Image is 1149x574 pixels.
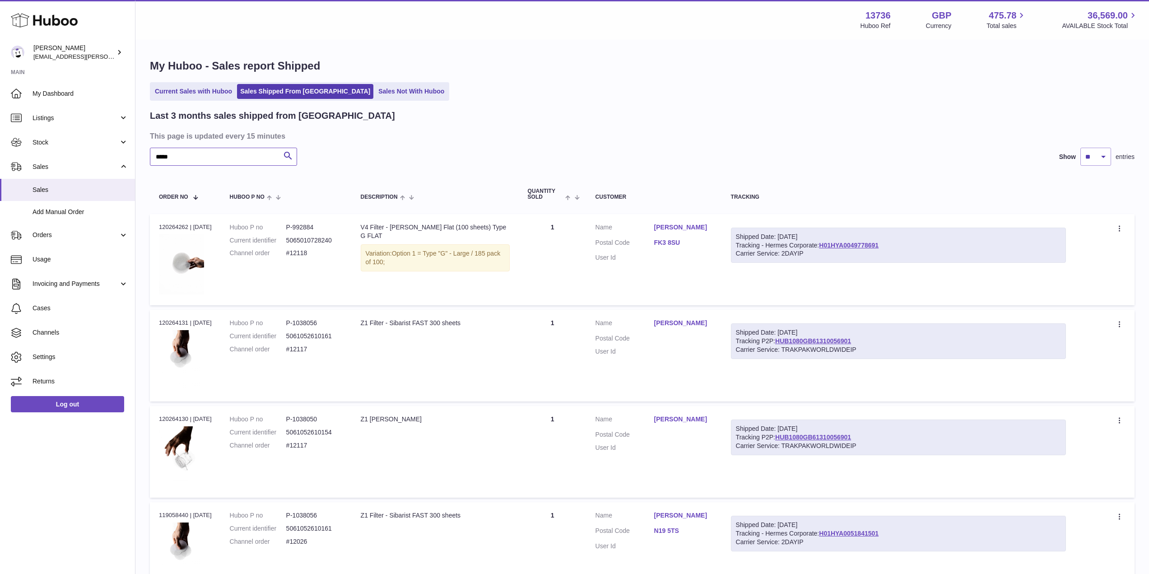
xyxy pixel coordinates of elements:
div: Carrier Service: 2DAYIP [736,249,1061,258]
dt: Huboo P no [230,415,286,424]
div: Shipped Date: [DATE] [736,328,1061,337]
dd: P-1038056 [286,511,343,520]
div: Customer [595,194,713,200]
dt: Huboo P no [230,511,286,520]
h1: My Huboo - Sales report Shipped [150,59,1135,73]
a: 475.78 Total sales [986,9,1027,30]
span: Add Manual Order [33,208,128,216]
span: Quantity Sold [528,188,563,200]
dt: Channel order [230,441,286,450]
span: Order No [159,194,188,200]
div: Z1 Filter - Sibarist FAST 300 sheets [361,319,510,327]
dt: Current identifier [230,236,286,245]
a: [PERSON_NAME] [654,223,713,232]
span: entries [1116,153,1135,161]
img: horia@orea.uk [11,46,24,59]
strong: GBP [932,9,951,22]
span: Total sales [986,22,1027,30]
div: Tracking [731,194,1066,200]
div: 120264130 | [DATE] [159,415,212,423]
h3: This page is updated every 15 minutes [150,131,1132,141]
a: [PERSON_NAME] [654,415,713,424]
span: [EMAIL_ADDRESS][PERSON_NAME][DOMAIN_NAME] [33,53,181,60]
div: Tracking - Hermes Corporate: [731,228,1066,263]
div: Shipped Date: [DATE] [736,233,1061,241]
dt: User Id [595,253,654,262]
dt: Name [595,223,654,234]
dd: 5061052610161 [286,524,343,533]
div: Variation: [361,244,510,271]
span: Stock [33,138,119,147]
dd: 5061052610154 [286,428,343,437]
span: Orders [33,231,119,239]
span: Description [361,194,398,200]
span: Returns [33,377,128,386]
span: Settings [33,353,128,361]
dd: P-1038050 [286,415,343,424]
dd: #12118 [286,249,343,257]
div: [PERSON_NAME] [33,44,115,61]
dd: #12117 [286,345,343,354]
dd: #12026 [286,537,343,546]
a: HUB1080GB61310056901 [775,434,851,441]
span: My Dashboard [33,89,128,98]
dd: #12117 [286,441,343,450]
h2: Last 3 months sales shipped from [GEOGRAPHIC_DATA] [150,110,395,122]
span: Sales [33,163,119,171]
span: Usage [33,255,128,264]
div: 120264262 | [DATE] [159,223,212,231]
div: 120264131 | [DATE] [159,319,212,327]
div: Tracking - Hermes Corporate: [731,516,1066,551]
a: Sales Not With Huboo [375,84,447,99]
img: 137361742778689.png [159,426,204,486]
strong: 13736 [865,9,891,22]
a: Log out [11,396,124,412]
dt: Huboo P no [230,319,286,327]
a: H01HYA0051841501 [819,530,879,537]
span: Sales [33,186,128,194]
dt: Current identifier [230,428,286,437]
a: Sales Shipped From [GEOGRAPHIC_DATA] [237,84,373,99]
div: Tracking P2P: [731,323,1066,359]
dt: Postal Code [595,334,654,343]
td: 1 [519,310,586,401]
span: Option 1 = Type "G" - Large / 185 pack of 100; [366,250,501,266]
span: Invoicing and Payments [33,280,119,288]
dt: Postal Code [595,430,654,439]
span: Huboo P no [230,194,265,200]
td: 1 [519,406,586,498]
dt: Name [595,319,654,330]
span: AVAILABLE Stock Total [1062,22,1138,30]
img: negotiator-filters-cover.png [159,234,204,294]
div: Currency [926,22,952,30]
div: 119058440 | [DATE] [159,511,212,519]
span: Listings [33,114,119,122]
dt: Postal Code [595,238,654,249]
dt: Name [595,415,654,426]
div: Shipped Date: [DATE] [736,425,1061,433]
div: Carrier Service: 2DAYIP [736,538,1061,546]
span: 36,569.00 [1088,9,1128,22]
dt: Huboo P no [230,223,286,232]
dt: User Id [595,542,654,551]
span: Channels [33,328,128,337]
dt: Name [595,511,654,522]
span: Cases [33,304,128,313]
div: V4 Filter - [PERSON_NAME] Flat (100 sheets) Type G FLAT [361,223,510,240]
a: [PERSON_NAME] [654,511,713,520]
div: Tracking P2P: [731,420,1066,455]
div: Carrier Service: TRAKPAKWORLDWIDEIP [736,442,1061,450]
dt: Channel order [230,537,286,546]
dd: 5065010728240 [286,236,343,245]
a: 36,569.00 AVAILABLE Stock Total [1062,9,1138,30]
div: Z1 [PERSON_NAME] [361,415,510,424]
label: Show [1059,153,1076,161]
img: 137361742779216.jpeg [159,330,204,390]
a: Current Sales with Huboo [152,84,235,99]
div: Huboo Ref [861,22,891,30]
dt: Postal Code [595,527,654,537]
a: HUB1080GB61310056901 [775,337,851,345]
a: H01HYA0049778691 [819,242,879,249]
dt: User Id [595,347,654,356]
td: 1 [519,214,586,306]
